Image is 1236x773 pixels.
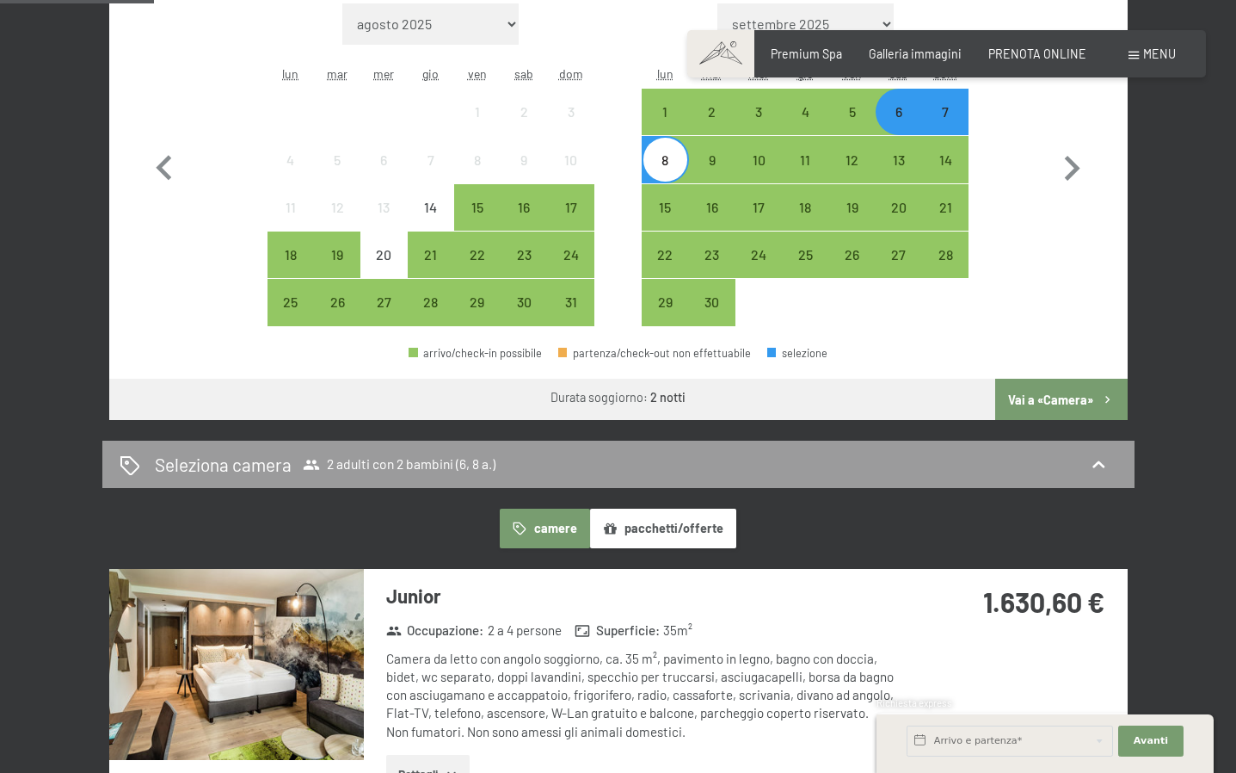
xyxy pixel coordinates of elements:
[643,248,686,291] div: 22
[876,697,952,708] span: Richiesta express
[454,136,501,182] div: arrivo/check-in non effettuabile
[360,136,407,182] div: arrivo/check-in non effettuabile
[547,136,593,182] div: Sun Aug 10 2025
[830,201,873,244] div: 19
[642,184,688,231] div: arrivo/check-in possibile
[314,232,360,278] div: arrivo/check-in possibile
[737,105,780,148] div: 3
[454,279,501,325] div: arrivo/check-in possibile
[737,201,780,244] div: 17
[408,136,454,182] div: arrivo/check-in non effettuabile
[456,295,499,338] div: 29
[501,184,547,231] div: arrivo/check-in possibile
[877,153,920,196] div: 13
[501,232,547,278] div: Sat Aug 23 2025
[501,136,547,182] div: Sat Aug 09 2025
[314,184,360,231] div: arrivo/check-in non effettuabile
[1118,726,1184,757] button: Avanti
[691,153,734,196] div: 9
[314,136,360,182] div: arrivo/check-in non effettuabile
[454,279,501,325] div: Fri Aug 29 2025
[386,583,898,609] h3: Junior
[501,136,547,182] div: arrivo/check-in non effettuabile
[1047,3,1097,327] button: Mese successivo
[922,184,969,231] div: arrivo/check-in possibile
[502,201,545,244] div: 16
[267,279,314,325] div: arrivo/check-in possibile
[691,295,734,338] div: 30
[549,295,592,338] div: 31
[735,89,782,135] div: arrivo/check-in possibile
[454,89,501,135] div: Fri Aug 01 2025
[456,248,499,291] div: 22
[422,66,439,81] abbr: giovedì
[502,105,545,148] div: 2
[642,136,688,182] div: arrivo/check-in possibile
[876,136,922,182] div: arrivo/check-in possibile
[643,295,686,338] div: 29
[547,184,593,231] div: arrivo/check-in possibile
[408,232,454,278] div: Thu Aug 21 2025
[924,153,967,196] div: 14
[691,248,734,291] div: 23
[362,295,405,338] div: 27
[642,279,688,325] div: arrivo/check-in possibile
[828,136,875,182] div: Fri Sep 12 2025
[643,201,686,244] div: 15
[735,136,782,182] div: arrivo/check-in possibile
[316,295,359,338] div: 26
[663,621,692,640] span: 35 m²
[267,232,314,278] div: Mon Aug 18 2025
[155,452,292,477] h2: Seleziona camera
[408,184,454,231] div: Thu Aug 14 2025
[360,232,407,278] div: Wed Aug 20 2025
[269,248,312,291] div: 18
[314,136,360,182] div: Tue Aug 05 2025
[922,89,969,135] div: Sun Sep 07 2025
[828,136,875,182] div: arrivo/check-in possibile
[408,279,454,325] div: Thu Aug 28 2025
[282,66,298,81] abbr: lunedì
[314,184,360,231] div: Tue Aug 12 2025
[454,184,501,231] div: Fri Aug 15 2025
[735,232,782,278] div: arrivo/check-in possibile
[737,248,780,291] div: 24
[327,66,347,81] abbr: martedì
[454,184,501,231] div: arrivo/check-in possibile
[642,279,688,325] div: Mon Sep 29 2025
[828,232,875,278] div: arrivo/check-in possibile
[314,232,360,278] div: Tue Aug 19 2025
[876,89,922,135] div: Sat Sep 06 2025
[995,379,1127,420] button: Vai a «Camera»
[547,136,593,182] div: arrivo/check-in non effettuabile
[362,248,405,291] div: 20
[456,105,499,148] div: 1
[782,232,828,278] div: arrivo/check-in possibile
[547,279,593,325] div: arrivo/check-in possibile
[549,201,592,244] div: 17
[373,66,394,81] abbr: mercoledì
[689,184,735,231] div: Tue Sep 16 2025
[922,232,969,278] div: Sun Sep 28 2025
[550,389,686,406] div: Durata soggiorno:
[737,153,780,196] div: 10
[748,66,769,81] abbr: mercoledì
[876,184,922,231] div: Sat Sep 20 2025
[689,232,735,278] div: Tue Sep 23 2025
[782,184,828,231] div: arrivo/check-in possibile
[267,232,314,278] div: arrivo/check-in possibile
[876,232,922,278] div: arrivo/check-in possibile
[500,509,589,548] button: camere
[549,105,592,148] div: 3
[830,248,873,291] div: 26
[767,348,827,359] div: selezione
[1143,46,1176,61] span: Menu
[782,136,828,182] div: Thu Sep 11 2025
[828,89,875,135] div: Fri Sep 05 2025
[643,153,686,196] div: 8
[876,89,922,135] div: arrivo/check-in possibile
[362,153,405,196] div: 6
[650,390,686,405] b: 2 notti
[784,105,827,148] div: 4
[869,46,962,61] a: Galleria immagini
